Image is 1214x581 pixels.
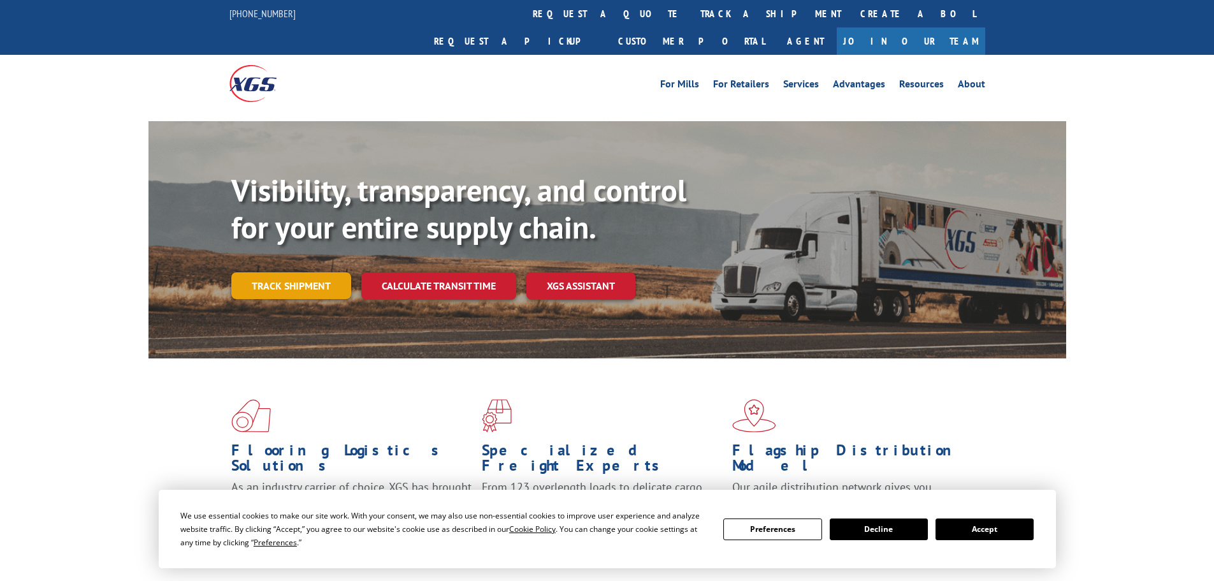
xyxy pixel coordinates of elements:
[231,170,686,247] b: Visibility, transparency, and control for your entire supply chain.
[732,480,967,510] span: Our agile distribution network gives you nationwide inventory management on demand.
[660,79,699,93] a: For Mills
[958,79,985,93] a: About
[609,27,774,55] a: Customer Portal
[180,509,708,549] div: We use essential cookies to make our site work. With your consent, we may also use non-essential ...
[231,443,472,480] h1: Flooring Logistics Solutions
[526,272,635,300] a: XGS ASSISTANT
[837,27,985,55] a: Join Our Team
[231,399,271,432] img: xgs-icon-total-supply-chain-intelligence-red
[482,443,723,480] h1: Specialized Freight Experts
[509,524,556,534] span: Cookie Policy
[774,27,837,55] a: Agent
[424,27,609,55] a: Request a pickup
[732,399,776,432] img: xgs-icon-flagship-distribution-model-red
[229,7,296,20] a: [PHONE_NUMBER]
[231,272,351,299] a: Track shipment
[361,272,516,300] a: Calculate transit time
[159,490,1056,568] div: Cookie Consent Prompt
[482,480,723,536] p: From 123 overlength loads to delicate cargo, our experienced staff knows the best way to move you...
[936,518,1034,540] button: Accept
[833,79,885,93] a: Advantages
[713,79,769,93] a: For Retailers
[732,443,973,480] h1: Flagship Distribution Model
[783,79,819,93] a: Services
[482,399,512,432] img: xgs-icon-focused-on-flooring-red
[723,518,821,540] button: Preferences
[231,480,472,525] span: As an industry carrier of choice, XGS has brought innovation and dedication to flooring logistics...
[899,79,944,93] a: Resources
[254,537,297,548] span: Preferences
[830,518,928,540] button: Decline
